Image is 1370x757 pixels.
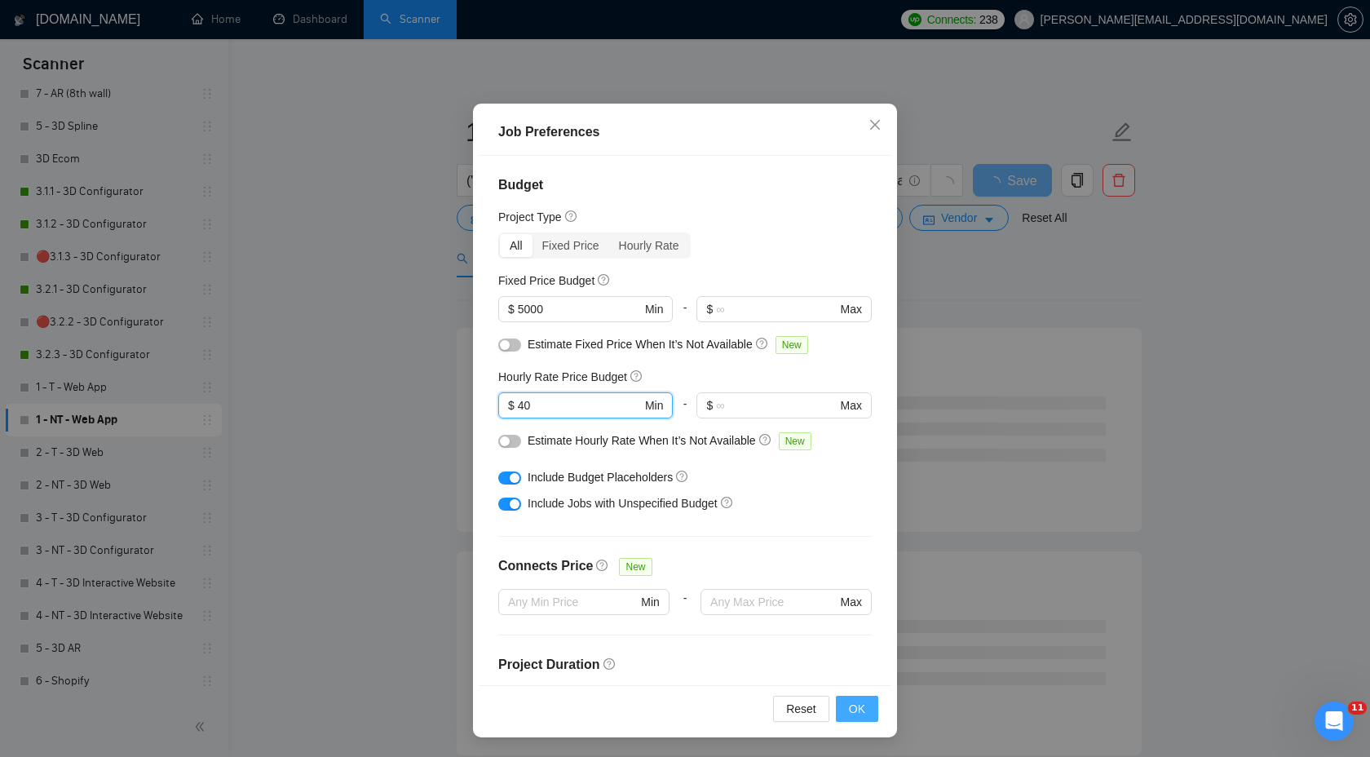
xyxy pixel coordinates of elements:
[1348,702,1367,715] span: 11
[498,655,872,675] h4: Project Duration
[498,122,872,142] div: Job Preferences
[756,337,769,350] span: question-circle
[508,396,515,414] span: $
[759,433,772,446] span: question-circle
[498,208,562,226] h5: Project Type
[841,396,862,414] span: Max
[676,470,689,483] span: question-circle
[630,370,643,383] span: question-circle
[528,497,718,510] span: Include Jobs with Unspecified Budget
[619,558,652,576] span: New
[500,234,533,257] div: All
[710,593,837,611] input: Any Max Price
[786,700,816,718] span: Reset
[528,434,756,447] span: Estimate Hourly Rate When It’s Not Available
[641,593,660,611] span: Min
[518,300,642,318] input: 0
[508,593,638,611] input: Any Min Price
[853,104,897,148] button: Close
[508,300,515,318] span: $
[609,234,689,257] div: Hourly Rate
[868,118,882,131] span: close
[533,234,609,257] div: Fixed Price
[706,396,713,414] span: $
[673,392,696,432] div: -
[498,368,627,386] h5: Hourly Rate Price Budget
[645,300,664,318] span: Min
[1315,702,1354,741] iframe: Intercom live chat
[836,696,878,722] button: OK
[849,700,865,718] span: OK
[721,496,734,509] span: question-circle
[565,210,578,223] span: question-circle
[603,657,616,671] span: question-circle
[518,396,642,414] input: 0
[528,338,753,351] span: Estimate Fixed Price When It’s Not Available
[779,432,811,450] span: New
[645,396,664,414] span: Min
[716,300,837,318] input: ∞
[716,396,837,414] input: ∞
[670,589,700,635] div: -
[596,559,609,572] span: question-circle
[773,696,829,722] button: Reset
[706,300,713,318] span: $
[498,272,594,290] h5: Fixed Price Budget
[841,593,862,611] span: Max
[498,556,593,576] h4: Connects Price
[776,336,808,354] span: New
[841,300,862,318] span: Max
[498,175,872,195] h4: Budget
[598,273,611,286] span: question-circle
[673,296,696,335] div: -
[528,471,673,484] span: Include Budget Placeholders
